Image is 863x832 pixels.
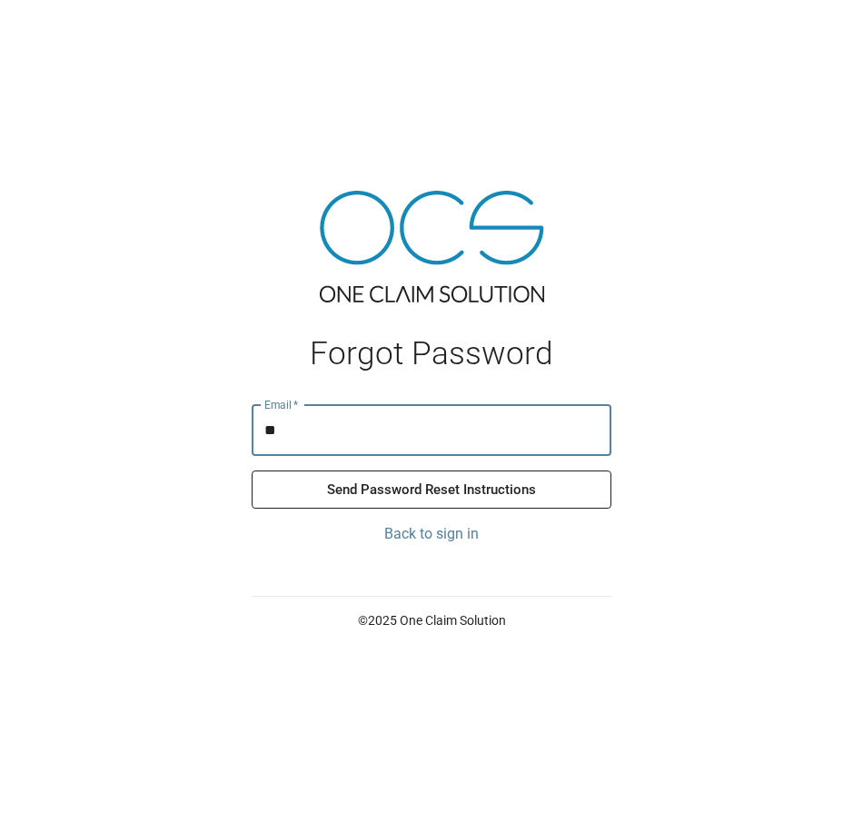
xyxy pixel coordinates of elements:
[320,191,544,302] img: ocs-logo-tra.png
[252,611,611,629] p: © 2025 One Claim Solution
[252,470,611,509] button: Send Password Reset Instructions
[252,523,611,545] a: Back to sign in
[22,11,94,47] img: ocs-logo-white-transparent.png
[264,397,299,412] label: Email
[252,335,611,372] h1: Forgot Password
